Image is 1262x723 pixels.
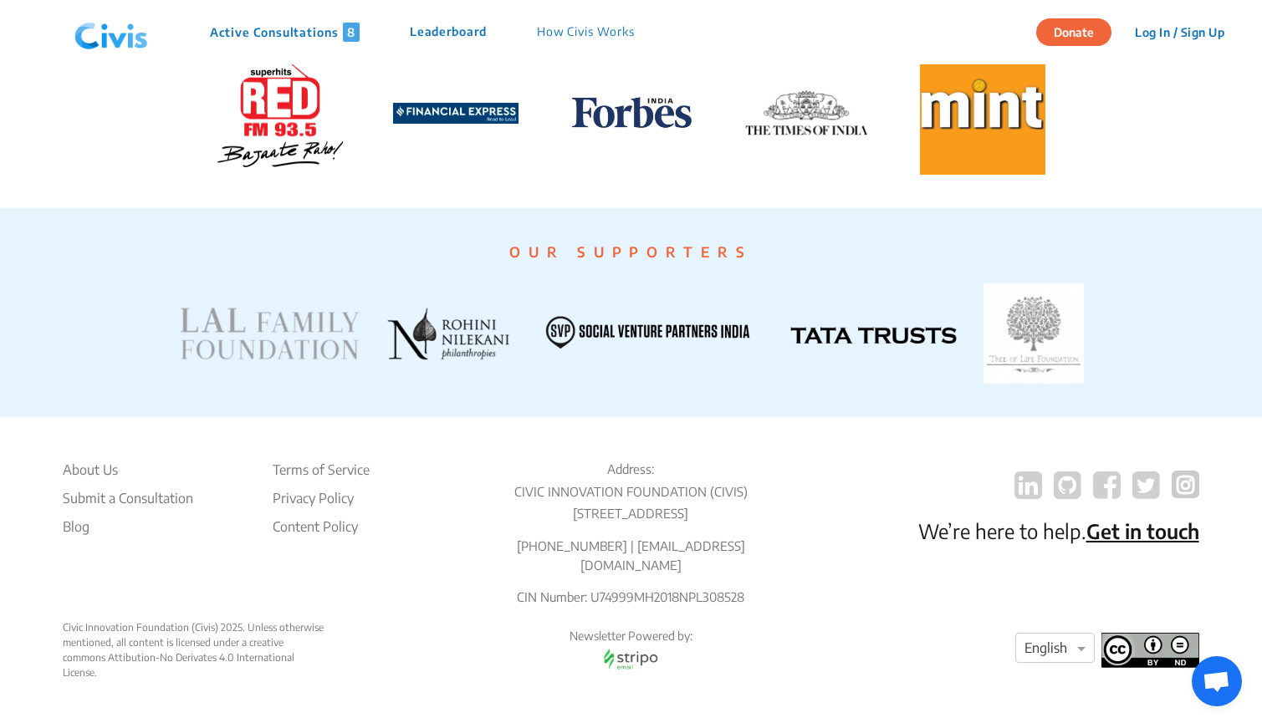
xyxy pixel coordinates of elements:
img: Forbes logo [569,93,694,132]
p: [STREET_ADDRESS] [478,504,784,523]
img: ROHINI NILEKANI PHILANTHROPIES [386,307,509,360]
img: TOI logo [744,87,870,139]
img: navlogo.png [68,8,155,58]
div: Open chat [1192,656,1242,706]
img: footer logo [1101,633,1199,668]
a: Blog [63,517,193,537]
li: Content Policy [273,517,370,537]
li: Terms of Service [273,460,370,480]
div: Civic Innovation Foundation (Civis) 2025. Unless otherwise mentioned, all content is licensed und... [63,620,326,680]
a: Donate [1036,23,1124,39]
button: Log In / Sign Up [1124,19,1235,45]
img: stripo email logo [595,644,666,674]
p: Active Consultations [210,23,360,42]
img: Red FM logo [217,58,343,168]
img: Financial-Express-Logo [393,103,519,124]
li: About Us [63,460,193,480]
a: Financial-Express-Logo [393,101,519,123]
p: [PHONE_NUMBER] | [EMAIL_ADDRESS][DOMAIN_NAME] [478,537,784,574]
p: CIVIC INNOVATION FOUNDATION (CIVIS) [478,482,784,502]
p: Leaderboard [410,23,487,42]
img: SVP INDIA [536,307,764,360]
p: Newsletter Powered by: [478,628,784,644]
img: TATA TRUSTS [790,327,956,344]
img: Mint logo [920,49,1045,175]
p: We’re here to help. [918,516,1199,546]
p: CIN Number: U74999MH2018NPL308528 [478,588,784,607]
button: Donate [1036,18,1111,46]
li: Privacy Policy [273,488,370,508]
a: Get in touch [1086,518,1199,543]
p: Address: [478,460,784,479]
li: Submit a Consultation [63,488,193,508]
img: LAL FAMILY FOUNDATION [179,307,360,360]
p: How Civis Works [537,23,635,42]
span: 8 [343,23,360,42]
img: TATA TRUSTS [984,283,1084,384]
